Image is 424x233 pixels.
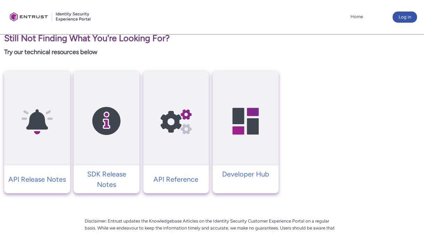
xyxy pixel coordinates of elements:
[74,169,139,190] a: SDK Release Notes
[147,174,206,185] p: API Reference
[213,84,279,159] img: Developer Hub
[143,174,209,185] a: API Reference
[216,169,275,179] p: Developer Hub
[143,84,209,159] img: API Reference
[77,169,136,190] p: SDK Release Notes
[349,12,365,22] a: Home
[4,84,70,159] img: API Release Notes
[393,12,417,23] button: Log in
[4,174,70,185] a: API Release Notes
[4,47,279,57] p: Try our technical resources below
[74,84,139,159] img: SDK Release Notes
[213,169,279,179] a: Developer Hub
[8,174,67,185] p: API Release Notes
[4,32,279,45] p: Still Not Finding What You're Looking For?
